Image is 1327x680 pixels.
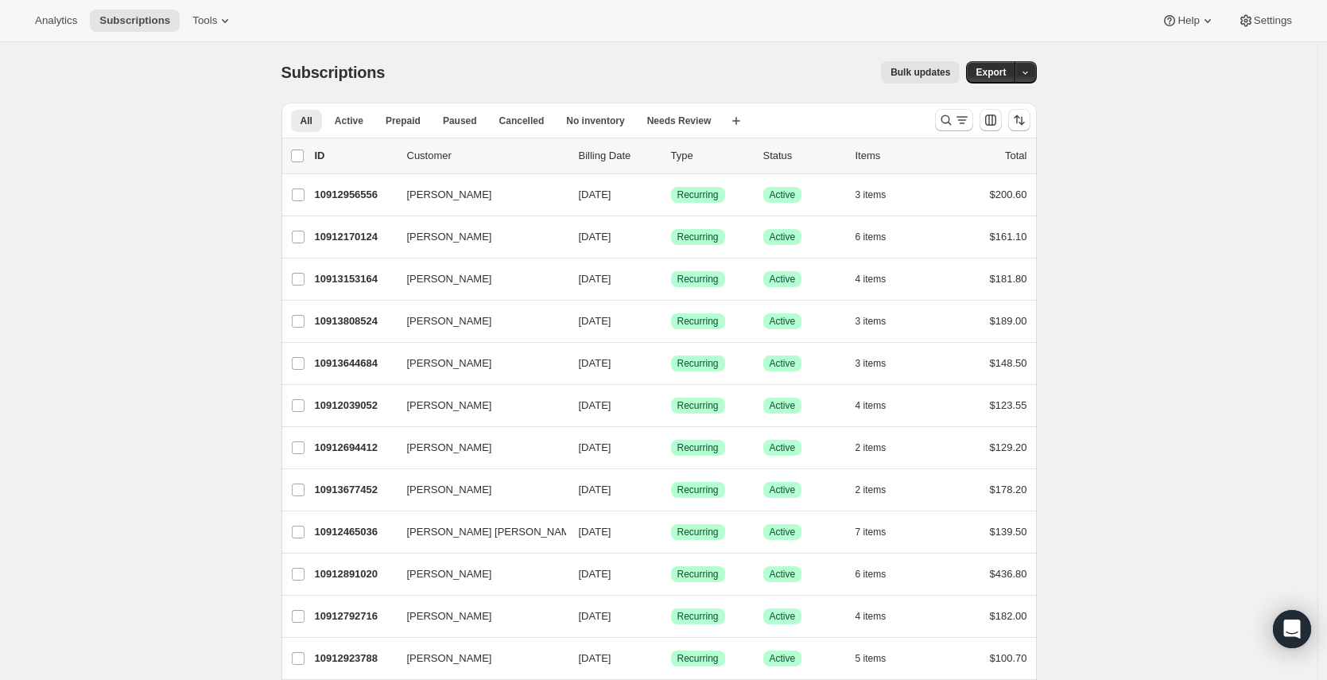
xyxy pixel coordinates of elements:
span: Recurring [677,610,719,623]
span: 3 items [856,357,887,370]
span: [PERSON_NAME] [407,440,492,456]
p: 10912923788 [315,651,394,666]
span: $161.10 [990,231,1027,243]
div: 10912891020[PERSON_NAME][DATE]SuccessRecurringSuccessActive6 items$436.80 [315,563,1027,585]
button: [PERSON_NAME] [398,561,557,587]
span: $181.80 [990,273,1027,285]
span: [PERSON_NAME] [PERSON_NAME] [407,524,580,540]
span: $139.50 [990,526,1027,538]
div: 10912792716[PERSON_NAME][DATE]SuccessRecurringSuccessActive4 items$182.00 [315,605,1027,628]
div: Open Intercom Messenger [1273,610,1311,648]
span: [DATE] [579,399,611,411]
button: 5 items [856,647,904,670]
span: Prepaid [386,115,421,127]
span: $148.50 [990,357,1027,369]
button: [PERSON_NAME] [398,477,557,503]
button: Subscriptions [90,10,180,32]
button: Help [1152,10,1224,32]
span: Subscriptions [99,14,170,27]
span: Recurring [677,652,719,665]
button: [PERSON_NAME] [398,646,557,671]
p: 10912170124 [315,229,394,245]
button: 4 items [856,268,904,290]
p: ID [315,148,394,164]
span: Recurring [677,526,719,538]
div: IDCustomerBilling DateTypeStatusItemsTotal [315,148,1027,164]
span: Active [770,273,796,286]
p: Status [763,148,843,164]
span: Needs Review [647,115,712,127]
span: $123.55 [990,399,1027,411]
div: 10912956556[PERSON_NAME][DATE]SuccessRecurringSuccessActive3 items$200.60 [315,184,1027,206]
p: 10912039052 [315,398,394,414]
span: [PERSON_NAME] [407,356,492,371]
span: 7 items [856,526,887,538]
span: 2 items [856,441,887,454]
span: Help [1178,14,1199,27]
button: [PERSON_NAME] [398,266,557,292]
span: 3 items [856,188,887,201]
span: Recurring [677,568,719,581]
span: Subscriptions [281,64,386,81]
button: 7 items [856,521,904,543]
span: Recurring [677,188,719,201]
span: [DATE] [579,568,611,580]
span: Active [770,484,796,496]
span: $178.20 [990,484,1027,495]
span: [PERSON_NAME] [407,398,492,414]
span: 5 items [856,652,887,665]
span: [PERSON_NAME] [407,187,492,203]
span: 4 items [856,273,887,286]
span: Settings [1254,14,1292,27]
p: 10912792716 [315,608,394,624]
button: 2 items [856,479,904,501]
button: 6 items [856,563,904,585]
button: [PERSON_NAME] [398,351,557,376]
span: No inventory [566,115,624,127]
button: [PERSON_NAME] [398,604,557,629]
button: [PERSON_NAME] [398,435,557,460]
span: 6 items [856,231,887,243]
span: [PERSON_NAME] [407,608,492,624]
span: [PERSON_NAME] [407,271,492,287]
span: [PERSON_NAME] [407,229,492,245]
span: 4 items [856,610,887,623]
span: 4 items [856,399,887,412]
span: 6 items [856,568,887,581]
span: $182.00 [990,610,1027,622]
button: Settings [1228,10,1302,32]
span: Active [770,441,796,454]
button: Create new view [724,110,749,132]
span: $200.60 [990,188,1027,200]
span: $189.00 [990,315,1027,327]
button: 3 items [856,184,904,206]
span: Active [770,231,796,243]
span: [DATE] [579,188,611,200]
span: Paused [443,115,477,127]
p: 10913644684 [315,356,394,371]
span: Analytics [35,14,77,27]
span: Active [770,610,796,623]
div: 10912039052[PERSON_NAME][DATE]SuccessRecurringSuccessActive4 items$123.55 [315,394,1027,417]
span: Active [770,188,796,201]
span: [DATE] [579,610,611,622]
button: Tools [183,10,243,32]
span: [DATE] [579,526,611,538]
span: Recurring [677,231,719,243]
span: [PERSON_NAME] [407,651,492,666]
span: [PERSON_NAME] [407,482,492,498]
button: Analytics [25,10,87,32]
div: 10913808524[PERSON_NAME][DATE]SuccessRecurringSuccessActive3 items$189.00 [315,310,1027,332]
p: Customer [407,148,566,164]
button: [PERSON_NAME] [398,224,557,250]
span: Tools [192,14,217,27]
button: [PERSON_NAME] [398,182,557,208]
button: 3 items [856,310,904,332]
span: $129.20 [990,441,1027,453]
span: 3 items [856,315,887,328]
div: 10913644684[PERSON_NAME][DATE]SuccessRecurringSuccessActive3 items$148.50 [315,352,1027,375]
div: Type [671,148,751,164]
span: [DATE] [579,357,611,369]
button: [PERSON_NAME] [PERSON_NAME] [398,519,557,545]
span: Active [770,652,796,665]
